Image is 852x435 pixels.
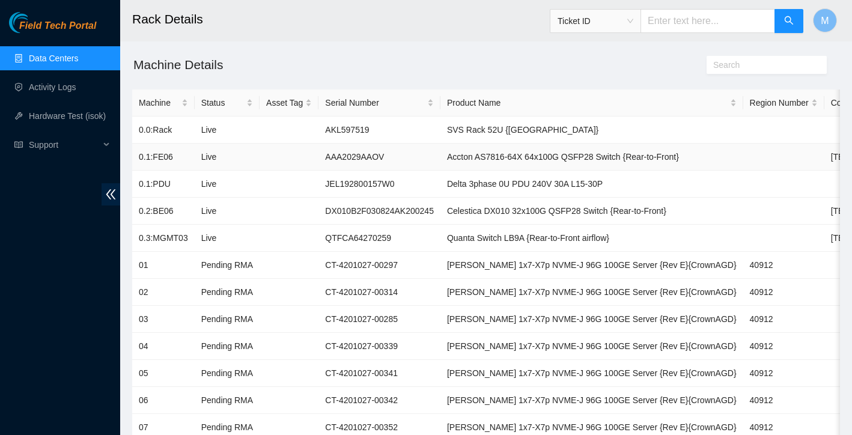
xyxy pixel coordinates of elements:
td: JEL192800157W0 [318,171,440,198]
td: AKL597519 [318,117,440,144]
span: M [821,13,829,28]
td: 0.2:BE06 [132,198,195,225]
a: Akamai TechnologiesField Tech Portal [9,22,96,37]
td: [PERSON_NAME] 1x7-X7p NVME-J 96G 100GE Server {Rev E}{CrownAGD} [440,360,743,387]
td: QTFCA64270259 [318,225,440,252]
td: 0.1:PDU [132,171,195,198]
td: Pending RMA [195,333,260,360]
td: [PERSON_NAME] 1x7-X7p NVME-J 96G 100GE Server {Rev E}{CrownAGD} [440,279,743,306]
td: Pending RMA [195,252,260,279]
td: 0.3:MGMT03 [132,225,195,252]
td: Live [195,117,260,144]
td: 40912 [743,333,824,360]
td: CT-4201027-00314 [318,279,440,306]
input: Enter text here... [641,9,775,33]
td: Celestica DX010 32x100G QSFP28 Switch {Rear-to-Front} [440,198,743,225]
td: CT-4201027-00342 [318,387,440,414]
button: search [774,9,803,33]
td: 05 [132,360,195,387]
td: CT-4201027-00297 [318,252,440,279]
td: Quanta Switch LB9A {Rear-to-Front airflow} [440,225,743,252]
td: 40912 [743,306,824,333]
td: Pending RMA [195,387,260,414]
td: Pending RMA [195,279,260,306]
td: 40912 [743,387,824,414]
td: Live [195,198,260,225]
td: [PERSON_NAME] 1x7-X7p NVME-J 96G 100GE Server {Rev E}{CrownAGD} [440,387,743,414]
h2: Machine Details [132,55,663,75]
td: CT-4201027-00285 [318,306,440,333]
a: Hardware Test (isok) [29,111,106,121]
a: Data Centers [29,53,78,63]
td: 01 [132,252,195,279]
td: 06 [132,387,195,414]
img: Akamai Technologies [9,12,61,33]
td: Pending RMA [195,306,260,333]
span: Ticket ID [558,12,633,30]
td: 0.0:Rack [132,117,195,144]
td: Pending RMA [195,360,260,387]
td: 40912 [743,252,824,279]
td: 02 [132,279,195,306]
td: Accton AS7816-64X 64x100G QSFP28 Switch {Rear-to-Front} [440,144,743,171]
td: 40912 [743,360,824,387]
td: 03 [132,306,195,333]
td: Live [195,171,260,198]
input: Search [713,58,811,71]
span: search [784,16,794,27]
span: double-left [102,183,120,205]
td: 04 [132,333,195,360]
td: CT-4201027-00339 [318,333,440,360]
td: [PERSON_NAME] 1x7-X7p NVME-J 96G 100GE Server {Rev E}{CrownAGD} [440,306,743,333]
td: 0.1:FE06 [132,144,195,171]
td: AAA2029AAOV [318,144,440,171]
span: Support [29,133,100,157]
td: Live [195,144,260,171]
td: Delta 3phase 0U PDU 240V 30A L15-30P [440,171,743,198]
span: read [14,141,23,149]
span: Field Tech Portal [19,20,96,32]
td: SVS Rack 52U {[GEOGRAPHIC_DATA]} [440,117,743,144]
td: [PERSON_NAME] 1x7-X7p NVME-J 96G 100GE Server {Rev E}{CrownAGD} [440,333,743,360]
button: M [813,8,837,32]
a: Activity Logs [29,82,76,92]
td: CT-4201027-00341 [318,360,440,387]
td: Live [195,225,260,252]
td: 40912 [743,279,824,306]
td: DX010B2F030824AK200245 [318,198,440,225]
td: [PERSON_NAME] 1x7-X7p NVME-J 96G 100GE Server {Rev E}{CrownAGD} [440,252,743,279]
